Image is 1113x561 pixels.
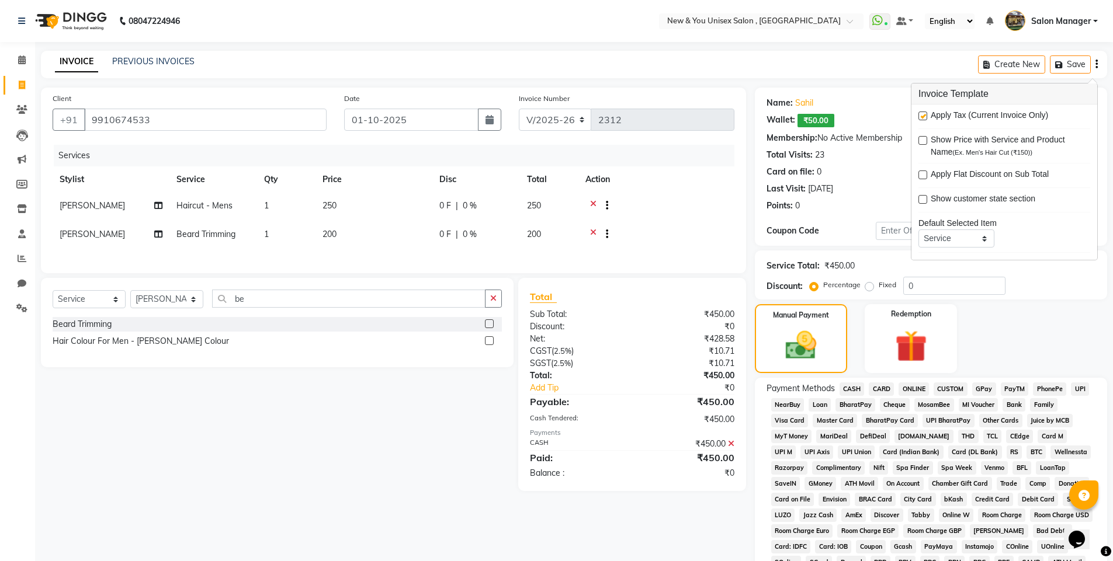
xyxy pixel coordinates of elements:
span: CEdge [1006,430,1033,443]
span: UPI [1071,382,1089,396]
div: No Active Membership [767,132,1095,144]
span: BTC [1027,445,1046,459]
span: 0 F [439,200,451,212]
input: Search or Scan [212,290,486,308]
input: Search by Name/Mobile/Email/Code [84,109,327,131]
span: MyT Money [771,430,812,443]
th: Qty [257,166,315,193]
div: CASH [521,438,632,450]
span: 0 % [463,228,477,241]
div: Service Total: [767,260,820,272]
span: Online W [939,508,974,522]
span: GPay [972,382,996,396]
div: 23 [815,149,824,161]
div: Beard Trimming [53,318,112,330]
div: Payments [530,428,734,438]
label: Invoice Number [519,93,570,104]
div: Cash Tendered: [521,413,632,426]
label: Redemption [891,309,931,319]
div: ₹10.71 [632,357,743,370]
span: Apply Flat Discount on Sub Total [931,168,1049,183]
span: [DOMAIN_NAME] [894,430,953,443]
span: 0 F [439,228,451,241]
label: Percentage [823,280,861,290]
span: Card: IOB [815,540,851,553]
div: ₹0 [632,320,743,333]
div: ₹450.00 [632,370,743,382]
span: 2.5% [553,358,571,368]
div: Last Visit: [767,183,806,195]
div: Paid: [521,451,632,465]
span: [PERSON_NAME] [60,229,125,239]
span: BharatPay [835,398,875,412]
div: 0 [817,166,821,178]
span: LUZO [771,508,795,522]
span: ₹50.00 [798,114,834,127]
img: Salon Manager [1005,11,1025,31]
span: Room Charge [978,508,1025,522]
span: Family [1030,398,1057,412]
div: Name: [767,97,793,109]
span: Loan [809,398,831,412]
span: CASH [840,382,865,396]
button: +91 [53,109,85,131]
span: On Account [883,477,924,490]
span: Other Cards [979,414,1022,427]
div: Card on file: [767,166,814,178]
span: Chamber Gift Card [928,477,992,490]
div: Points: [767,200,793,212]
div: ₹450.00 [632,413,743,426]
span: Wellnessta [1050,445,1091,459]
div: ₹450.00 [824,260,855,272]
span: Instamojo [962,540,998,553]
th: Service [169,166,257,193]
span: Haircut - Mens [176,200,233,211]
label: Date [344,93,360,104]
span: Spa Week [938,461,976,475]
span: UPI Axis [800,445,833,459]
span: LoanTap [1036,461,1069,475]
span: ONLINE [899,382,929,396]
button: Create New [978,55,1045,74]
div: Sub Total: [521,308,632,320]
div: ( ) [521,345,632,357]
span: Donation [1055,477,1089,490]
span: RS [1007,445,1022,459]
span: Spa Finder [893,461,933,475]
span: Envision [819,493,850,506]
span: SaveIN [771,477,800,490]
span: Gcash [890,540,916,553]
span: GMoney [805,477,836,490]
th: Stylist [53,166,169,193]
span: Card (DL Bank) [948,445,1002,459]
label: Fixed [879,280,896,290]
span: BFL [1013,461,1031,475]
div: Net: [521,333,632,345]
span: CARD [869,382,894,396]
iframe: chat widget [1064,514,1101,549]
span: Tabby [908,508,934,522]
span: [PERSON_NAME] [60,200,125,211]
span: UPI BharatPay [923,414,975,427]
span: Shoutlo [1063,493,1093,506]
div: ₹450.00 [632,451,743,465]
label: Client [53,93,71,104]
span: | [456,228,458,241]
div: Discount: [767,280,803,292]
span: MosamBee [914,398,954,412]
span: Comp [1025,477,1050,490]
div: Total: [521,370,632,382]
a: Sahil [795,97,813,109]
div: ₹428.58 [632,333,743,345]
span: BharatPay Card [862,414,918,427]
a: INVOICE [55,51,98,72]
span: 200 [527,229,541,239]
h3: Invoice Template [911,83,1097,104]
span: PayTM [1001,382,1029,396]
span: Card (Indian Bank) [879,445,944,459]
b: 08047224946 [129,5,180,37]
span: Apply Tax (Current Invoice Only) [931,109,1048,124]
span: 250 [323,200,337,211]
div: Coupon Code [767,225,876,237]
span: Bank [1003,398,1025,412]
